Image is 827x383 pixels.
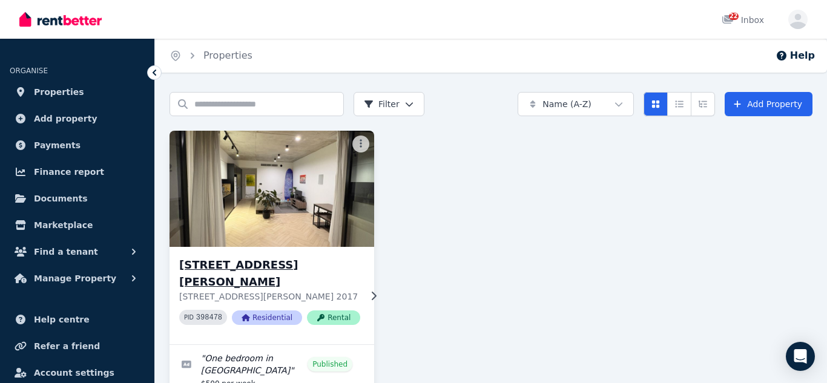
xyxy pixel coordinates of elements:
[354,92,424,116] button: Filter
[776,48,815,63] button: Help
[184,314,194,321] small: PID
[644,92,668,116] button: Card view
[786,342,815,371] div: Open Intercom Messenger
[179,257,360,290] h3: [STREET_ADDRESS][PERSON_NAME]
[10,67,48,75] span: ORGANISE
[34,339,100,353] span: Refer a friend
[10,186,145,211] a: Documents
[34,111,97,126] span: Add property
[518,92,634,116] button: Name (A-Z)
[10,240,145,264] button: Find a tenant
[196,313,222,322] code: 398478
[10,266,145,290] button: Manage Property
[691,92,715,116] button: Expanded list view
[34,365,114,380] span: Account settings
[10,160,145,184] a: Finance report
[34,271,116,286] span: Manage Property
[34,244,98,259] span: Find a tenant
[10,80,145,104] a: Properties
[10,307,145,332] a: Help centre
[725,92,812,116] a: Add Property
[307,310,360,325] span: Rental
[667,92,691,116] button: Compact list view
[34,191,88,206] span: Documents
[34,312,90,327] span: Help centre
[10,334,145,358] a: Refer a friend
[155,39,267,73] nav: Breadcrumb
[644,92,715,116] div: View options
[729,13,739,20] span: 22
[179,290,360,303] p: [STREET_ADDRESS][PERSON_NAME] 2017
[203,50,252,61] a: Properties
[10,133,145,157] a: Payments
[364,98,400,110] span: Filter
[722,14,764,26] div: Inbox
[34,218,93,232] span: Marketplace
[34,138,81,152] span: Payments
[542,98,591,110] span: Name (A-Z)
[10,106,145,131] a: Add property
[165,128,380,250] img: 2/291 George St, Waterloo
[34,165,104,179] span: Finance report
[34,85,84,99] span: Properties
[232,310,302,325] span: Residential
[10,213,145,237] a: Marketplace
[19,10,102,28] img: RentBetter
[170,131,374,344] a: 2/291 George St, Waterloo[STREET_ADDRESS][PERSON_NAME][STREET_ADDRESS][PERSON_NAME] 2017PID 39847...
[352,136,369,152] button: More options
